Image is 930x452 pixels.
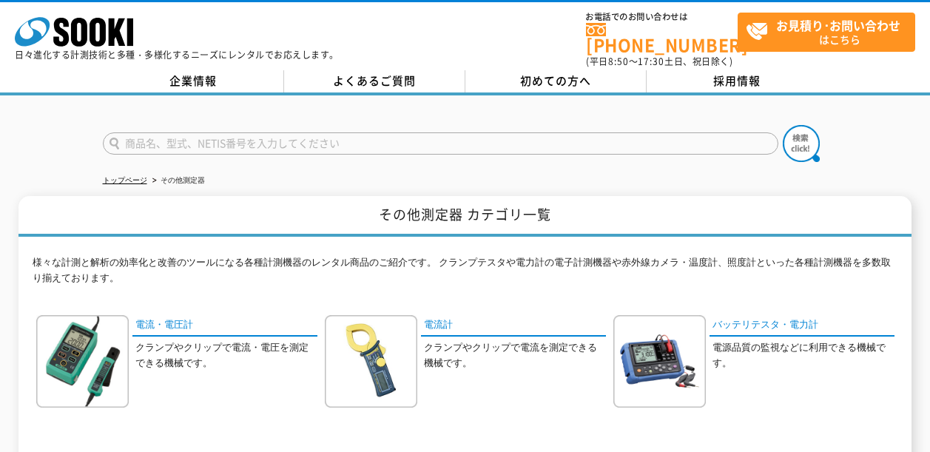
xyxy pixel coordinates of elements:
[149,173,205,189] li: その他測定器
[738,13,915,52] a: お見積り･お問い合わせはこちら
[421,315,606,337] a: 電流計
[613,315,706,408] img: バッテリテスタ・電力計
[103,132,778,155] input: 商品名、型式、NETIS番号を入力してください
[520,72,591,89] span: 初めての方へ
[15,50,339,59] p: 日々進化する計測技術と多種・多様化するニーズにレンタルでお応えします。
[586,13,738,21] span: お電話でのお問い合わせは
[325,315,417,408] img: 電流計
[135,340,317,371] p: クランプやクリップで電流・電圧を測定できる機械です。
[465,70,647,92] a: 初めての方へ
[586,23,738,53] a: [PHONE_NUMBER]
[586,55,732,68] span: (平日 ～ 土日、祝日除く)
[712,340,894,371] p: 電源品質の監視などに利用できる機械です。
[783,125,820,162] img: btn_search.png
[638,55,664,68] span: 17:30
[710,315,894,337] a: バッテリテスタ・電力計
[608,55,629,68] span: 8:50
[103,70,284,92] a: 企業情報
[103,176,147,184] a: トップページ
[36,315,129,408] img: 電流・電圧計
[746,13,914,50] span: はこちら
[18,196,912,237] h1: その他測定器 カテゴリ一覧
[424,340,606,371] p: クランプやクリップで電流を測定できる機械です。
[132,315,317,337] a: 電流・電圧計
[647,70,828,92] a: 採用情報
[33,255,898,294] p: 様々な計測と解析の効率化と改善のツールになる各種計測機器のレンタル商品のご紹介です。 クランプテスタや電力計の電子計測機器や赤外線カメラ・温度計、照度計といった各種計測機器を多数取り揃えております。
[776,16,900,34] strong: お見積り･お問い合わせ
[284,70,465,92] a: よくあるご質問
